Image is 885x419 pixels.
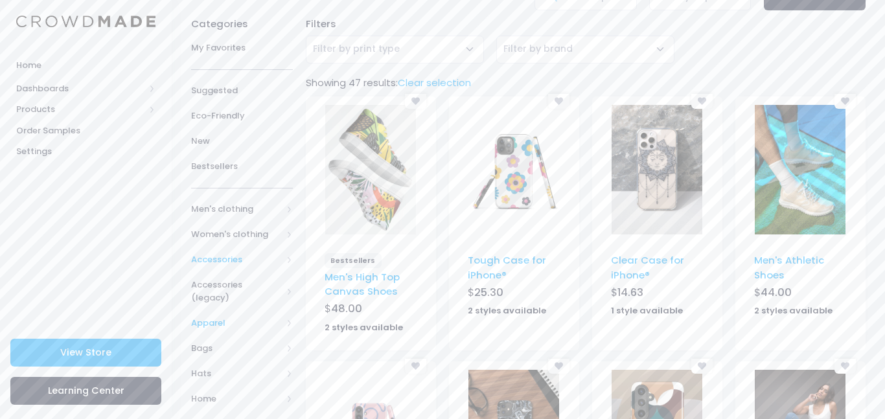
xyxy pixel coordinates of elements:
[191,154,293,179] a: Bestsellers
[10,377,161,405] a: Learning Center
[306,36,484,63] span: Filter by print type
[16,124,155,137] span: Order Samples
[313,42,400,55] span: Filter by print type
[468,253,546,281] a: Tough Case for iPhone®
[191,84,293,97] span: Suggested
[16,145,155,158] span: Settings
[16,16,155,28] img: Logo
[754,304,833,317] strong: 2 styles available
[191,78,293,104] a: Suggested
[474,285,503,300] span: 25.30
[325,253,382,267] span: Bestsellers
[191,160,293,173] span: Bestsellers
[191,10,293,31] div: Categories
[16,59,155,72] span: Home
[16,103,144,116] span: Products
[313,42,400,56] span: Filter by print type
[617,285,643,300] span: 14.63
[299,76,872,90] div: Showing 47 results:
[191,228,282,241] span: Women's clothing
[10,339,161,367] a: View Store
[754,285,847,303] div: $
[191,278,282,304] span: Accessories (legacy)
[325,301,417,319] div: $
[503,42,573,56] span: Filter by brand
[191,109,293,122] span: Eco-Friendly
[191,342,282,355] span: Bags
[191,135,293,148] span: New
[191,253,282,266] span: Accessories
[48,384,124,397] span: Learning Center
[191,104,293,129] a: Eco-Friendly
[191,317,282,330] span: Apparel
[191,41,293,54] span: My Favorites
[496,36,674,63] span: Filter by brand
[611,304,683,317] strong: 1 style available
[325,321,403,334] strong: 2 styles available
[611,285,704,303] div: $
[60,346,111,359] span: View Store
[331,301,362,316] span: 48.00
[191,129,293,154] a: New
[761,285,792,300] span: 44.00
[16,82,144,95] span: Dashboards
[398,76,471,89] a: Clear selection
[191,36,293,61] a: My Favorites
[325,270,400,298] a: Men's High Top Canvas Shoes
[191,392,282,405] span: Home
[503,42,573,55] span: Filter by brand
[468,285,560,303] div: $
[299,17,872,31] div: Filters
[191,203,282,216] span: Men's clothing
[191,367,282,380] span: Hats
[754,253,824,281] a: Men's Athletic Shoes
[611,253,684,281] a: Clear Case for iPhone®
[468,304,546,317] strong: 2 styles available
